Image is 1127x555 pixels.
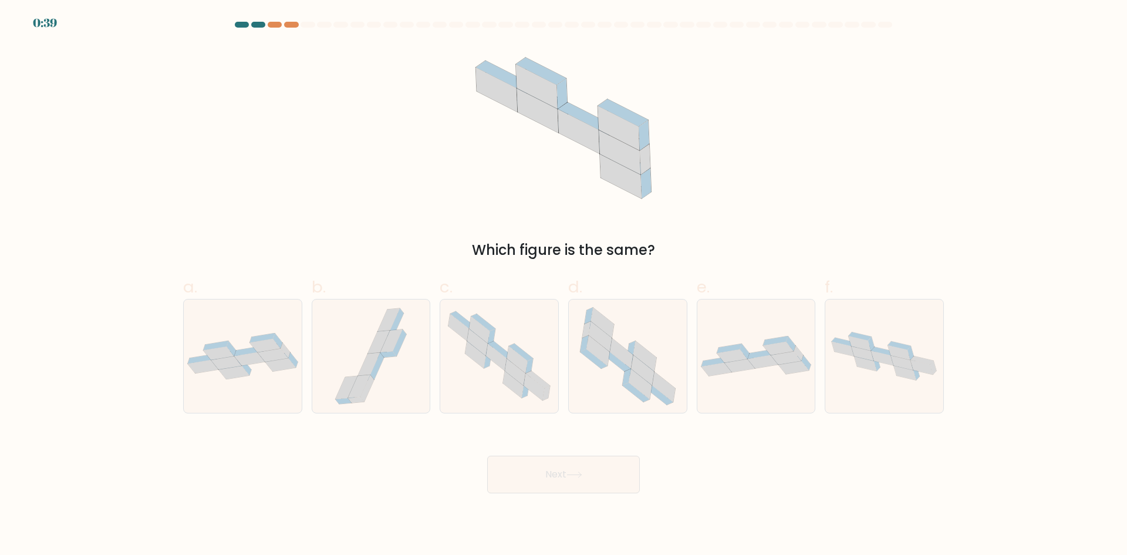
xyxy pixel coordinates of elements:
span: f. [825,275,833,298]
div: 0:39 [33,14,57,32]
div: Which figure is the same? [190,240,937,261]
span: a. [183,275,197,298]
span: c. [440,275,453,298]
span: b. [312,275,326,298]
button: Next [487,456,640,493]
span: d. [568,275,582,298]
span: e. [697,275,710,298]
